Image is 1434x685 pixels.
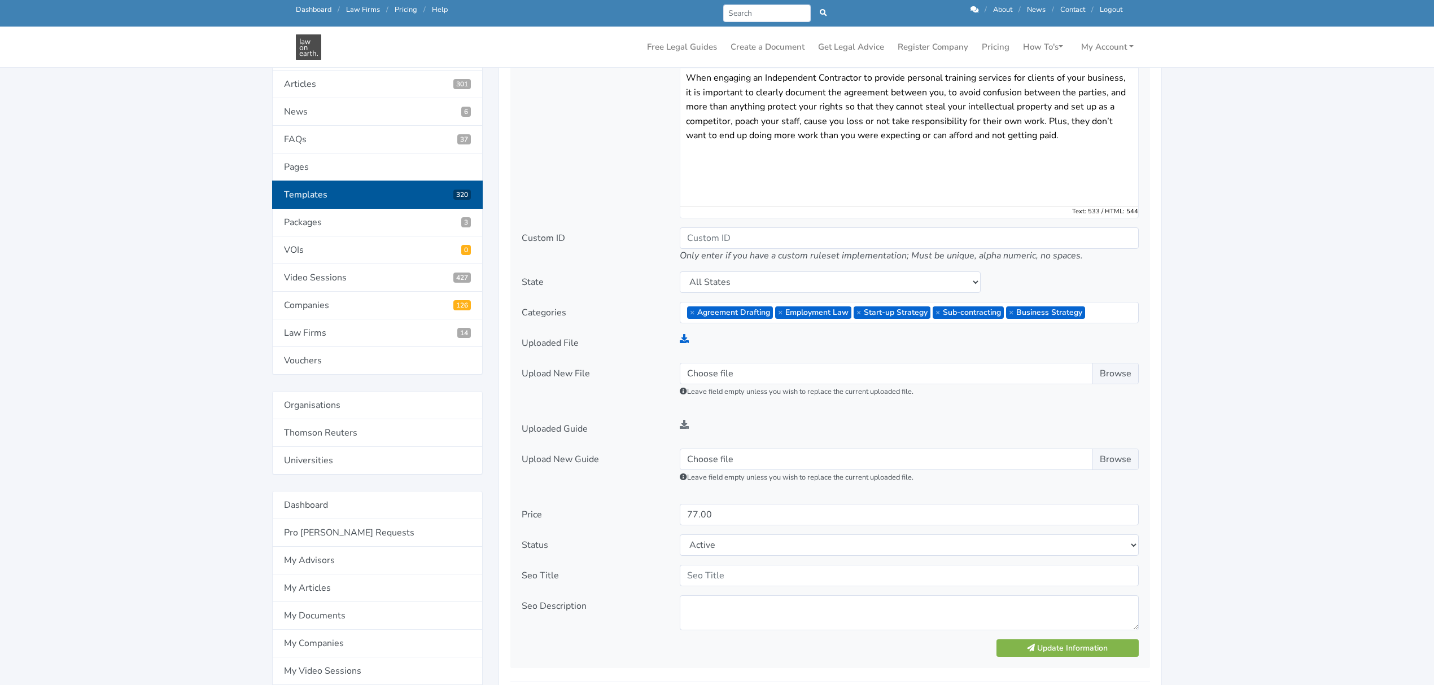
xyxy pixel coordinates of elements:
[457,134,471,144] span: 37
[726,36,809,58] a: Create a Document
[686,71,1133,143] p: When engaging an Independent Contractor to provide personal training services for clients of your...
[1100,5,1122,15] a: Logout
[272,602,483,630] a: My Documents
[1060,5,1085,15] a: Contact
[272,264,483,292] a: Video Sessions427
[856,306,861,319] span: ×
[461,107,471,117] span: 6
[272,153,483,181] a: Pages
[680,504,1139,525] input: Price
[514,595,672,630] div: Seo Description
[723,5,811,22] input: Search
[514,271,672,293] div: State
[272,236,483,264] a: VOIs0
[272,447,483,475] a: Universities
[272,319,483,347] a: Law Firms14
[1091,5,1094,15] span: /
[514,449,672,495] div: Upload New Guide
[775,306,851,319] li: Employment Law
[457,328,471,338] span: Law Firms
[296,5,331,15] a: Dashboard
[1018,36,1068,58] a: How To's
[272,419,483,447] a: Thomson Reuters
[680,472,913,482] small: Leave field empty unless you wish to replace the current uploaded file.
[514,418,672,440] div: Uploaded Guide
[272,98,483,126] a: News
[1077,36,1138,58] a: My Account
[514,332,672,354] div: Uploaded File
[272,126,483,153] a: FAQs
[514,565,672,586] div: Seo Title
[272,292,483,319] a: Companies126
[395,5,417,15] a: Pricing
[893,36,973,58] a: Register Company
[935,306,940,319] span: ×
[272,391,483,419] a: Organisations
[346,5,380,15] a: Law Firms
[386,5,388,15] span: /
[514,534,672,556] div: Status
[272,347,483,375] a: Vouchers
[296,34,321,60] img: Law On Earth
[814,36,889,58] a: Get Legal Advice
[996,639,1139,657] button: Update Information
[423,5,426,15] span: /
[514,504,672,525] div: Price
[432,5,448,15] a: Help
[680,387,913,397] small: Leave field empty unless you wish to replace the current uploaded file.
[1052,5,1054,15] span: /
[642,36,722,58] a: Free Legal Guides
[985,5,987,15] span: /
[1018,5,1021,15] span: /
[993,5,1012,15] a: About
[453,79,471,89] span: 301
[272,657,483,685] a: My Video Sessions
[690,306,694,319] span: ×
[514,44,672,218] div: Description
[514,302,672,323] div: Categories
[680,227,1139,249] input: Custom ID
[272,630,483,657] a: My Companies
[453,300,471,310] span: Registered Companies
[680,249,1083,262] em: Only enter if you have a custom ruleset implementation; Must be unique, alpha numeric, no spaces.
[1009,306,1013,319] span: ×
[453,190,471,200] span: 320
[272,71,483,98] a: Articles
[453,273,471,283] span: Video Sessions
[272,209,483,236] a: Packages3
[338,5,340,15] span: /
[272,547,483,574] a: My Advisors
[1027,5,1046,15] a: News
[514,363,672,409] div: Upload New File
[680,565,1139,586] input: Seo Title
[461,217,471,227] span: 3
[977,36,1014,58] a: Pricing
[514,227,672,262] div: Custom ID
[272,491,483,519] a: Dashboard
[778,306,782,319] span: ×
[933,306,1004,319] li: Sub-contracting
[461,245,471,255] span: Pending VOIs
[272,181,483,209] a: Templates
[272,574,483,602] a: My Articles
[1006,306,1085,319] li: Business Strategy
[854,306,930,319] li: Start-up Strategy
[687,306,773,319] li: Agreement Drafting
[1072,207,1138,216] small: Text: 533 / HTML: 544
[272,519,483,547] a: Pro [PERSON_NAME] Requests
